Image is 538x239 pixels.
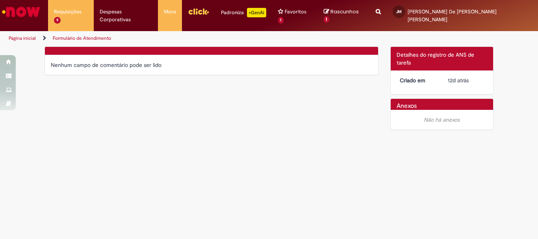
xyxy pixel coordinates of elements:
[278,17,284,24] span: 1
[448,77,469,84] span: 12d atrás
[53,35,111,41] a: Formulário de Atendimento
[397,103,417,110] h2: Anexos
[54,17,61,24] span: 9
[330,8,359,15] span: Rascunhos
[324,16,330,23] span: 1
[448,77,469,84] time: 18/09/2025 16:57:40
[188,6,209,17] img: click_logo_yellow_360x200.png
[408,8,497,23] span: [PERSON_NAME] De [PERSON_NAME] [PERSON_NAME]
[424,116,460,123] em: Não há anexos
[324,8,364,23] a: Rascunhos
[397,51,474,66] span: Detalhes do registro de ANS de tarefa
[9,35,36,41] a: Página inicial
[100,8,152,24] span: Despesas Corporativas
[164,8,176,16] span: More
[448,76,484,84] div: 18/09/2025 16:57:40
[221,8,266,17] div: Padroniza
[1,4,41,20] img: ServiceNow
[394,76,442,84] dt: Criado em
[247,8,266,17] p: +GenAi
[285,8,306,16] span: Favoritos
[396,9,402,14] span: JM
[6,31,353,46] ul: Trilhas de página
[51,61,372,69] div: Nenhum campo de comentário pode ser lido
[54,8,82,16] span: Requisições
